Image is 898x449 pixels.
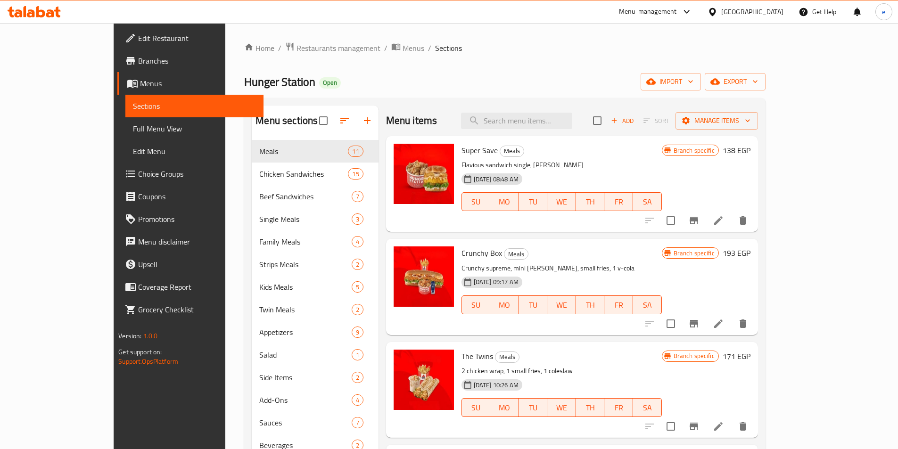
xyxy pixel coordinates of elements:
div: items [352,394,363,406]
div: Meals [495,351,519,363]
span: Edit Menu [133,146,256,157]
button: FR [604,192,633,211]
a: Promotions [117,208,264,230]
span: Menus [140,78,256,89]
span: [DATE] 08:48 AM [470,175,522,184]
span: WE [551,195,572,209]
span: Twin Meals [259,304,351,315]
span: Select section [587,111,607,131]
span: Edit Restaurant [138,33,256,44]
span: SA [637,195,658,209]
span: Select all sections [313,111,333,131]
div: Open [319,77,341,89]
span: Crunchy Box [461,246,502,260]
span: Manage items [683,115,750,127]
span: Full Menu View [133,123,256,134]
span: Single Meals [259,213,351,225]
span: 9 [352,328,363,337]
span: Kids Meals [259,281,351,293]
span: Side Items [259,372,351,383]
nav: breadcrumb [244,42,765,54]
li: / [428,42,431,54]
span: TU [523,195,544,209]
span: 1 [352,351,363,359]
button: Branch-specific-item [683,415,705,438]
span: Coupons [138,191,256,202]
span: SU [466,298,486,312]
img: Crunchy Box [394,246,454,307]
li: / [384,42,387,54]
span: MO [494,298,515,312]
div: Chicken Sandwiches15 [252,163,378,185]
span: Grocery Checklist [138,304,256,315]
button: delete [732,209,754,232]
span: MO [494,195,515,209]
span: Add-Ons [259,394,351,406]
button: TH [576,192,605,211]
span: Menus [403,42,424,54]
button: TH [576,398,605,417]
button: FR [604,295,633,314]
button: SU [461,192,490,211]
span: Version: [118,330,141,342]
button: MO [490,398,519,417]
span: e [882,7,885,17]
span: Upsell [138,259,256,270]
span: WE [551,298,572,312]
div: items [352,417,363,428]
span: Add [610,115,635,126]
span: Get support on: [118,346,162,358]
div: Add-Ons4 [252,389,378,411]
span: WE [551,401,572,415]
span: TU [523,298,544,312]
a: Choice Groups [117,163,264,185]
button: export [705,73,766,90]
button: delete [732,415,754,438]
span: 4 [352,237,363,246]
button: SA [633,398,662,417]
span: The Twins [461,349,493,363]
div: Side Items2 [252,366,378,389]
div: Menu-management [619,6,677,17]
button: import [641,73,701,90]
div: items [348,146,363,157]
div: Appetizers9 [252,321,378,343]
span: FR [608,195,629,209]
span: Branch specific [670,249,718,258]
a: Edit menu item [713,318,724,329]
button: TU [519,192,548,211]
h2: Menu sections [255,114,318,128]
span: Sections [133,100,256,112]
img: Super Save [394,144,454,204]
span: TU [523,401,544,415]
span: Choice Groups [138,168,256,180]
a: Edit menu item [713,421,724,432]
h2: Menu items [386,114,437,128]
a: Grocery Checklist [117,298,264,321]
div: Meals [259,146,348,157]
span: Meals [500,146,524,156]
div: items [348,168,363,180]
a: Coverage Report [117,276,264,298]
img: The Twins [394,350,454,410]
a: Restaurants management [285,42,380,54]
span: 11 [348,147,362,156]
div: items [352,327,363,338]
a: Branches [117,49,264,72]
div: [GEOGRAPHIC_DATA] [721,7,783,17]
span: Coverage Report [138,281,256,293]
a: Edit Menu [125,140,264,163]
a: Sections [125,95,264,117]
span: Menu disclaimer [138,236,256,247]
span: 2 [352,260,363,269]
span: import [648,76,693,88]
div: Salad1 [252,343,378,366]
div: items [352,304,363,315]
span: Appetizers [259,327,351,338]
span: [DATE] 09:17 AM [470,278,522,286]
button: TH [576,295,605,314]
span: 7 [352,418,363,427]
